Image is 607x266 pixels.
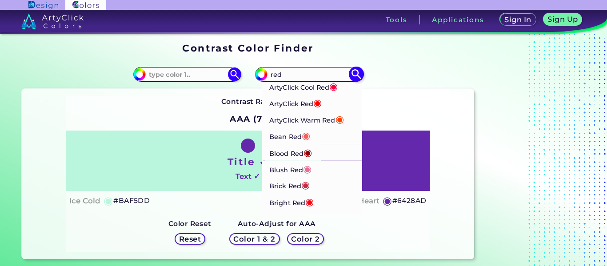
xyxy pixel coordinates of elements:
[301,179,310,191] span: ◉
[306,212,315,223] span: ◉
[545,14,580,25] a: Sign Up
[21,13,84,29] img: logo_artyclick_colors_white.svg
[502,14,535,25] a: Sign In
[269,78,338,95] p: ArtyClick Cool Red
[549,16,576,23] h5: Sign Up
[113,195,150,206] h5: #BAF5DD
[268,68,350,80] input: type color 2..
[432,16,484,23] h3: Applications
[228,67,241,81] img: icon search
[269,111,344,127] p: ArtyClick Warm Red
[329,80,338,92] span: ◉
[303,146,312,158] span: ◉
[146,68,228,80] input: type color 1..
[168,219,212,228] strong: Color Reset
[228,155,268,168] h1: Title ✓
[104,195,113,206] h5: ◉
[226,109,270,129] h2: AAA (7)
[236,236,273,242] h5: Color 1 & 2
[303,163,311,174] span: ◉
[302,130,310,141] span: ◉
[221,97,275,106] strong: Contrast Ratio
[269,127,310,144] p: Bean Red
[269,144,312,160] p: Blood Red
[269,193,314,210] p: Bright Red
[348,67,364,82] img: icon search
[182,41,313,55] h1: Contrast Color Finder
[292,236,318,242] h5: Color 2
[383,195,392,206] h5: ◉
[392,195,427,206] h5: #6428AD
[313,97,322,108] span: ◉
[269,160,311,177] p: Blush Red
[28,1,58,9] img: ArtyClick Design logo
[335,113,344,125] span: ◉
[236,170,260,183] h4: Text ✓
[238,219,316,228] strong: Auto-Adjust for AAA
[386,16,407,23] h3: Tools
[69,195,100,207] h4: Ice Cold
[269,177,310,193] p: Brick Red
[506,16,530,23] h5: Sign In
[305,195,314,207] span: ◉
[269,210,315,226] p: Brown Red
[478,40,589,263] iframe: Advertisement
[269,95,322,111] p: ArtyClick Red
[180,236,200,242] h5: Reset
